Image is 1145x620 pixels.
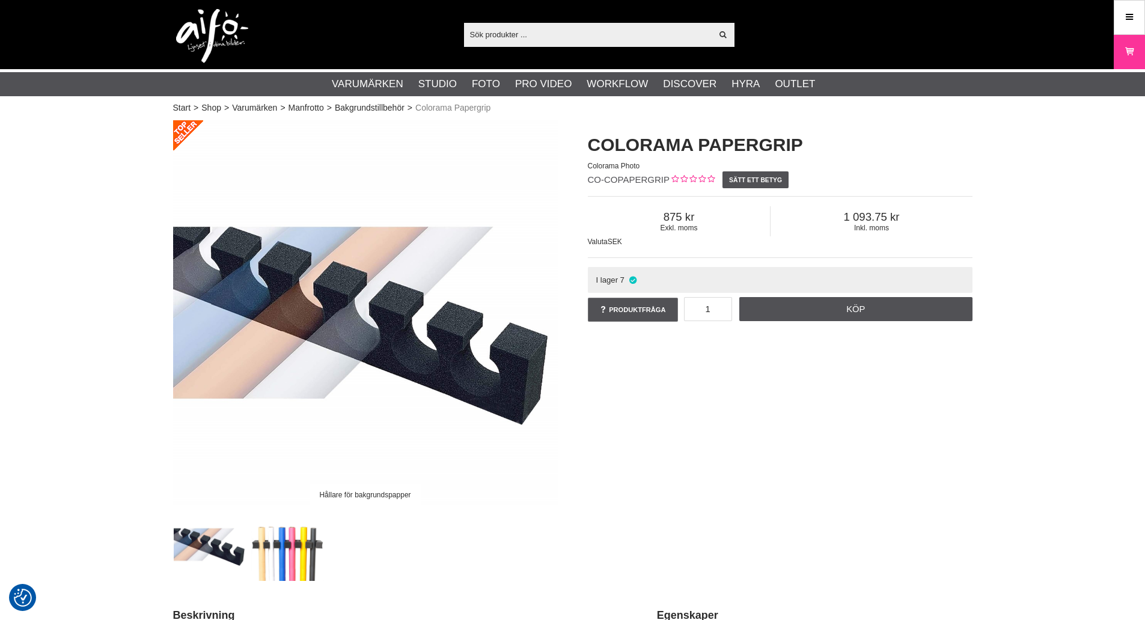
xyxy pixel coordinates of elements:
[515,76,572,92] a: Pro Video
[174,508,246,581] img: Hållare för bakgrundspapper
[588,210,771,224] span: 875
[588,132,972,158] h1: Colorama Papergrip
[310,484,421,505] div: Hållare för bakgrundspapper
[588,298,678,322] a: Produktfråga
[608,238,622,246] span: SEK
[408,102,412,114] span: >
[775,76,815,92] a: Outlet
[464,25,712,43] input: Sök produkter ...
[251,508,324,581] img: Håller ordning på pappersbakgrunderna
[588,224,771,232] span: Exkl. moms
[731,76,760,92] a: Hyra
[201,102,221,114] a: Shop
[332,76,403,92] a: Varumärken
[588,162,640,170] span: Colorama Photo
[176,9,248,63] img: logo.png
[472,76,500,92] a: Foto
[722,171,789,188] a: Sätt ett betyg
[335,102,405,114] a: Bakgrundstillbehör
[627,275,638,284] i: I lager
[620,275,624,284] span: 7
[588,238,608,246] span: Valuta
[596,275,618,284] span: I lager
[194,102,198,114] span: >
[14,589,32,607] img: Revisit consent button
[280,102,285,114] span: >
[418,76,457,92] a: Studio
[587,76,648,92] a: Workflow
[289,102,324,114] a: Manfrotto
[224,102,229,114] span: >
[415,102,490,114] span: Colorama Papergrip
[232,102,277,114] a: Varumärken
[588,174,670,185] span: CO-COPAPERGRIP
[771,224,972,232] span: Inkl. moms
[670,174,715,186] div: Kundbetyg: 0
[327,102,332,114] span: >
[14,587,32,609] button: Samtyckesinställningar
[771,210,972,224] span: 1 093.75
[663,76,716,92] a: Discover
[739,297,972,321] a: Köp
[173,102,191,114] a: Start
[173,120,558,505] img: Hållare för bakgrundspapper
